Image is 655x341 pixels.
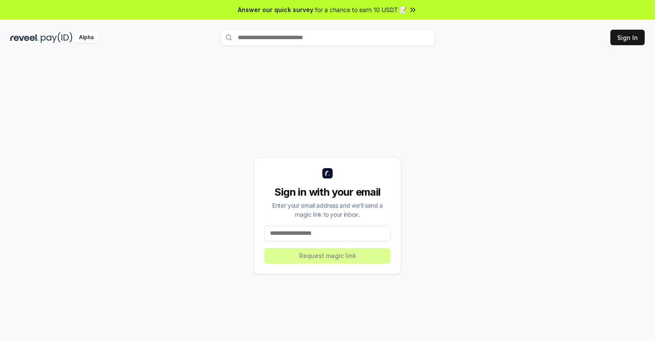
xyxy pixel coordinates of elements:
[41,32,73,43] img: pay_id
[238,5,313,14] span: Answer our quick survey
[322,168,333,178] img: logo_small
[315,5,407,14] span: for a chance to earn 10 USDT 📝
[10,32,39,43] img: reveel_dark
[610,30,645,45] button: Sign In
[264,185,391,199] div: Sign in with your email
[264,201,391,219] div: Enter your email address and we’ll send a magic link to your inbox.
[74,32,98,43] div: Alpha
